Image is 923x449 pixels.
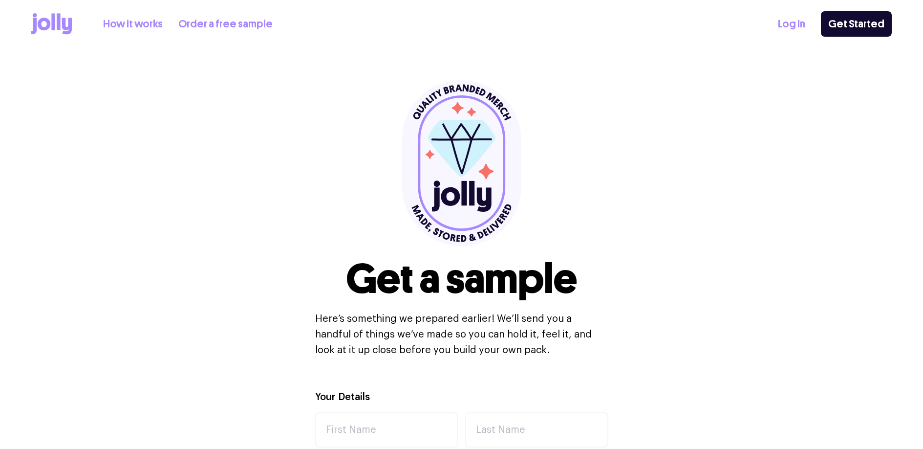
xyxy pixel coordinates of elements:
a: How it works [103,16,163,32]
label: Your Details [315,390,370,404]
p: Here’s something we prepared earlier! We’ll send you a handful of things we’ve made so you can ho... [315,311,608,358]
a: Order a free sample [178,16,273,32]
h1: Get a sample [346,258,577,299]
a: Get Started [821,11,892,37]
a: Log In [778,16,805,32]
